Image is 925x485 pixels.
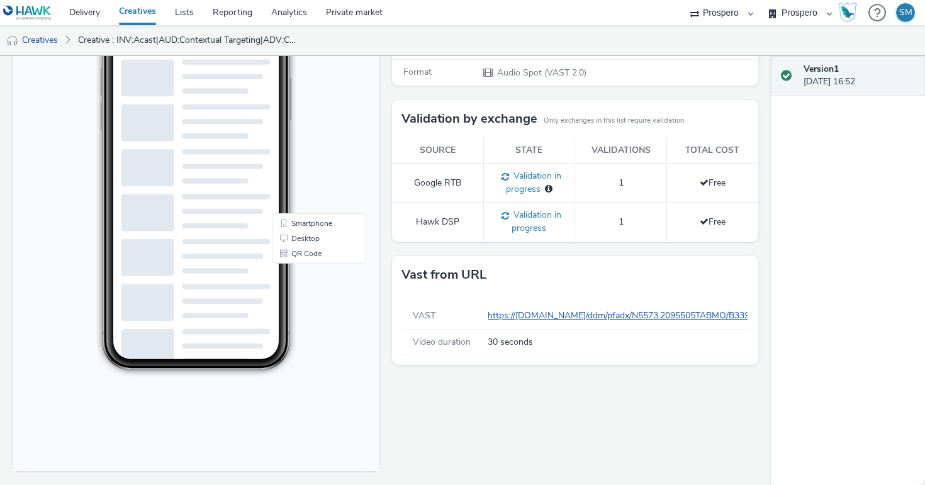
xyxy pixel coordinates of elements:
th: Total cost [666,138,758,164]
img: undefined Logo [3,5,52,21]
a: Creative : INV:Acast|AUD:Contextual Targeting|ADV:CASS|CAM:H2 [DATE]-Nov|CHA:Audio|PLA:Prospero|T... [72,25,303,55]
h3: Validation by exchange [401,109,537,128]
span: 1 [619,216,624,228]
span: Desktop [279,279,307,287]
span: Free [700,216,726,228]
span: Validation in progress [509,209,561,234]
span: 30 seconds [488,336,533,348]
img: audio [6,35,19,47]
div: SM [899,3,912,22]
span: Validation in progress [506,170,561,195]
a: Hawk Academy [838,3,862,23]
th: State [483,138,575,164]
li: QR Code [262,291,351,306]
th: Source [392,138,484,164]
span: QR Code [279,294,309,302]
span: Free [700,177,726,189]
th: Validations [575,138,667,164]
li: Desktop [262,276,351,291]
div: [DATE] 16:52 [804,63,916,89]
span: Audio Spot (VAST 2.0) [496,67,586,79]
td: Hawk DSP [392,203,484,242]
span: 1 [619,177,624,189]
li: Smartphone [262,260,351,276]
span: Video duration [413,336,471,348]
h3: Vast from URL [401,265,486,284]
small: Only exchanges in this list require validation [544,116,684,126]
span: Format [403,66,432,78]
td: Google RTB [392,164,484,203]
span: Smartphone [279,264,320,272]
span: VAST [413,309,435,321]
strong: Version 1 [804,63,839,75]
span: 13:44 [114,48,128,55]
img: Hawk Academy [838,3,857,23]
